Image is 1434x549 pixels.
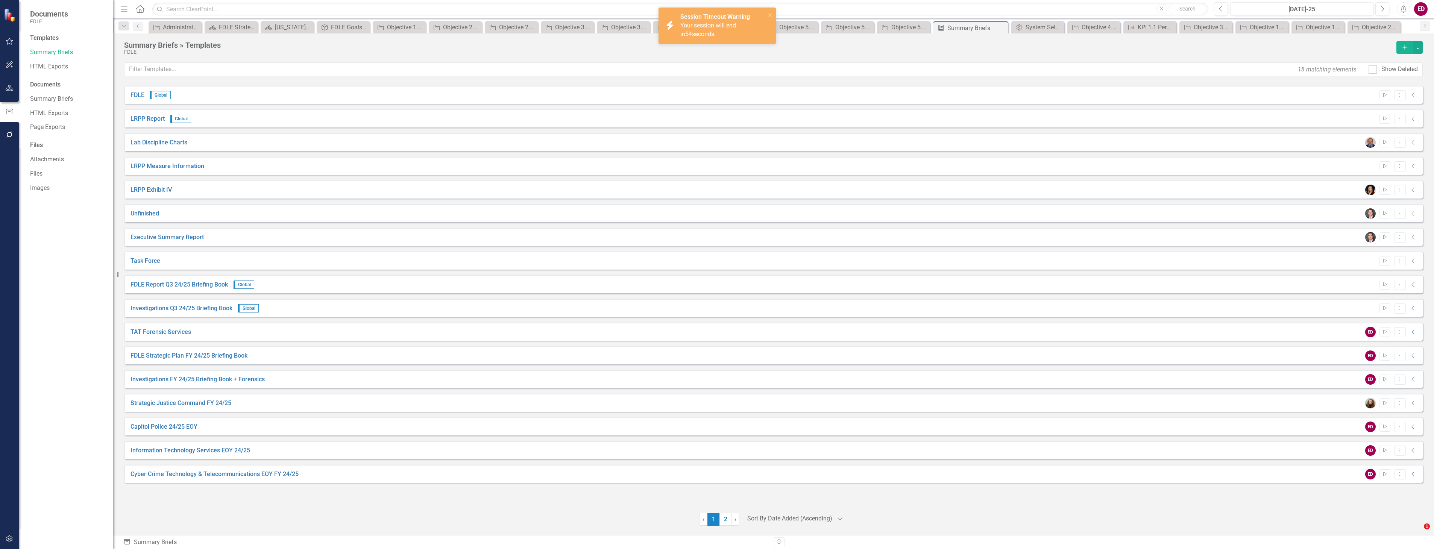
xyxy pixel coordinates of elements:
div: ED [1365,469,1376,479]
a: Summary Briefs [30,95,105,103]
a: Images [30,184,105,193]
div: Documents [30,80,105,89]
a: FDLE Strategic Plan FY 24/25 Briefing Book [131,352,247,360]
small: FDLE [30,18,68,24]
div: 18 matching elements [1296,63,1358,76]
span: Global [238,304,259,312]
div: Show Deleted [1381,65,1418,74]
a: Task Force [131,257,160,265]
button: close [768,11,773,19]
a: Objective 3.1 Increase department services and resources that utilize advanced technology. [1181,23,1231,32]
img: Will Grissom [1365,232,1376,243]
div: ED [1365,445,1376,456]
img: Chris Hendry [1365,137,1376,148]
div: FDLE Strategic Plan [219,23,256,32]
a: Objective 3.3 Increase assistance to stakeholders regarding cyber security issues and concerns. [599,23,648,32]
div: Objective 3.1 Increase department services and resources that utilize advanced technology. [1194,23,1231,32]
a: Strategic Justice Command FY 24/25 [131,399,231,408]
span: › [734,516,736,523]
div: Objective 3.2 Expand efforts to monitor, manage and apprehend sexual offender, sexual predator an... [555,23,592,32]
a: Summary Briefs [30,48,105,57]
div: Summary Briefs » Templates [124,41,1393,49]
div: Objective 3.3 Increase assistance to stakeholders regarding cyber security issues and concerns. [611,23,648,32]
a: Objective 5.1 Create and expand access to member development, training and wellness resources. [767,23,816,32]
input: Filter Templates... [124,62,1364,76]
div: ED [1365,422,1376,432]
a: Cyber Crime Technology & Telecommunications EOY FY 24/25 [131,470,299,479]
a: Administrative Reports 2025- MASTER [150,23,200,32]
a: FDLE Strategic Plan [206,23,256,32]
div: [DATE]-25 [1233,5,1371,14]
div: Objective 5.2 Improve and develop recruitment efforts and department employment processes. [835,23,872,32]
a: 2 [719,513,731,526]
a: Page Exports [30,123,105,132]
span: 1 [707,513,719,526]
a: KPI 1.1 Percentage of critical incidents/priority calls responded to within five minutes or less. [1125,23,1175,32]
div: System Setup [1026,23,1062,32]
a: Investigations FY 24/25 Briefing Book + Forensics [131,375,265,384]
input: Search ClearPoint... [152,3,1208,16]
a: Unfinished [131,209,159,218]
a: Objective 2.3 Expand assistance to and partnerships with criminal justice stakeholders to address... [487,23,536,32]
a: Objective 5.3 Expand retention initiatives. [879,23,928,32]
div: Administrative Reports 2025- MASTER [163,23,200,32]
span: Documents [30,9,68,18]
a: Capitol Police 24/25 EOY [131,423,197,431]
button: [DATE]-25 [1230,2,1373,16]
div: Files [30,141,105,150]
a: LRPP Exhibit IV [131,186,172,194]
span: Global [150,91,171,99]
div: Objective 5.3 Expand retention initiatives. [891,23,928,32]
span: Global [234,281,254,289]
a: FDLE [131,91,144,100]
a: LRPP Measure Information [131,162,204,171]
div: FDLE Goals, Objectives and KPI's Alignment Matrix [331,23,368,32]
div: [US_STATE] Department Of Law Enforcement Strategic Plan [275,23,312,32]
div: Objective 5.1 Create and expand access to member development, training and wellness resources. [779,23,816,32]
div: ED [1365,350,1376,361]
a: Objective 1.3 Expand specialized training opportunities and assistance to external stakeholders. [375,23,424,32]
a: Information Technology Services EOY 24/25 [131,446,250,455]
button: Search [1169,4,1206,14]
a: HTML Exports [30,62,105,71]
a: Lab Discipline Charts [131,138,187,147]
div: Objective 2.2 Expand criminal investigations that address critical public safety issues. [1362,23,1399,32]
a: Objective 1.1 Increase the timeliness, accuracy and completeness of criminal justice information. [1237,23,1287,32]
a: TAT Forensic Services [131,328,191,337]
a: Objective 3.2 Expand efforts to monitor, manage and apprehend sexual offender, sexual predator an... [543,23,592,32]
a: Objective 2.1 Increase intelligence sharing and collaboration. [431,23,480,32]
a: Objective 2.2 Expand criminal investigations that address critical public safety issues. [1349,23,1399,32]
span: ‹ [703,516,704,523]
a: LRPP Report [131,115,165,123]
div: Objective 2.3 Expand assistance to and partnerships with criminal justice stakeholders to address... [499,23,536,32]
span: Global [170,115,191,123]
div: KPI 1.1 Percentage of critical incidents/priority calls responded to within five minutes or less. [1138,23,1175,32]
a: System Setup [1013,23,1062,32]
a: Objective 5.2 Improve and develop recruitment efforts and department employment processes. [823,23,872,32]
div: ED [1365,374,1376,385]
a: FDLE Goals, Objectives and KPI's Alignment Matrix [319,23,368,32]
span: 1 [1424,523,1430,529]
div: Objective 2.1 Increase intelligence sharing and collaboration. [443,23,480,32]
a: FDLE Report Q3 24/25 Briefing Book [131,281,228,289]
div: Templates [30,34,105,42]
a: Executive Summary Report [131,233,204,242]
div: Summary Briefs [123,538,768,547]
iframe: Intercom live chat [1408,523,1426,541]
div: Summary Briefs [947,23,1006,33]
div: Objective 1.3 Expand specialized training opportunities and assistance to external stakeholders. [387,23,424,32]
div: Objective 1.2 Decrease turnaround time to complete laboratory service requests. [1306,23,1343,32]
span: Your session will end in seconds. [680,22,736,38]
strong: Session Timeout Warning [680,13,750,20]
span: 54 [685,30,692,38]
a: Objective 4.1 Strengthen protective capabilities and operations. [655,23,704,32]
button: ED [1414,2,1428,16]
a: Files [30,170,105,178]
div: ED [1365,327,1376,337]
img: Heather Pence [1365,185,1376,195]
a: Objective 4.2 Enhance security of the [GEOGRAPHIC_DATA] and other statutorily protected jurisdict... [1069,23,1118,32]
a: Attachments [30,155,105,164]
span: Search [1179,6,1196,12]
img: ClearPoint Strategy [4,9,17,22]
